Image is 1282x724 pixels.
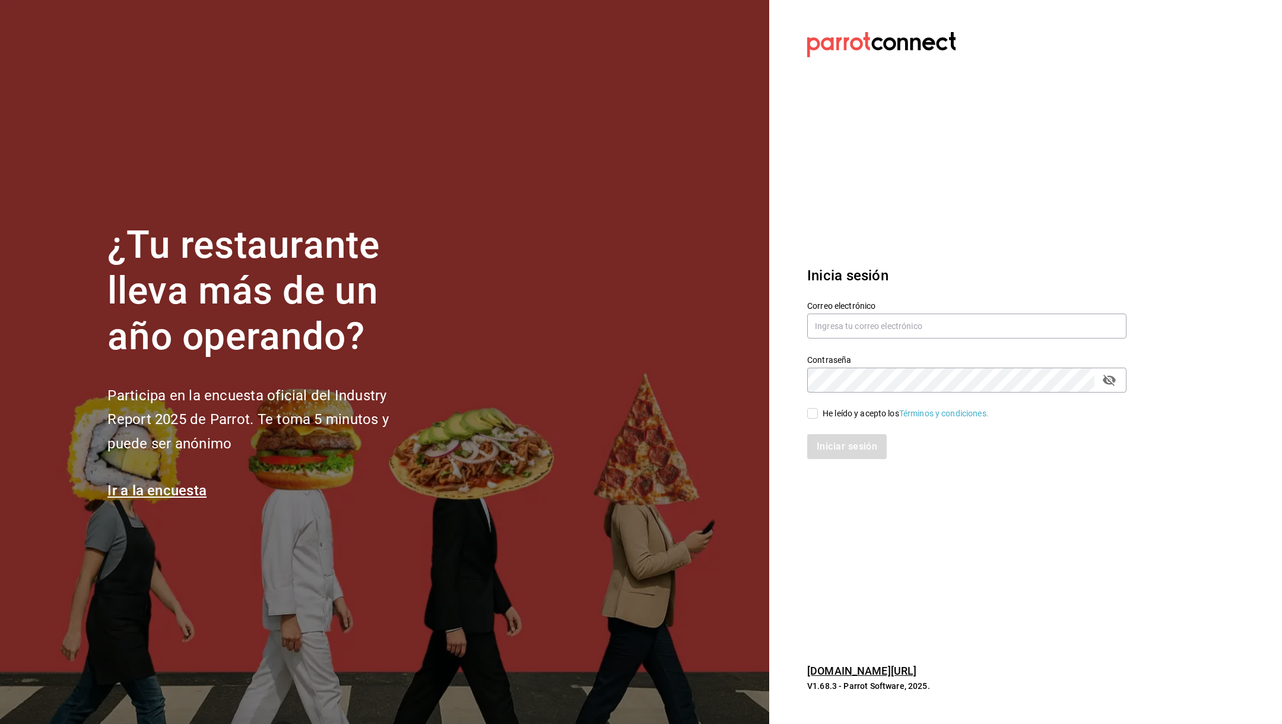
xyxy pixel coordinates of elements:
label: Contraseña [807,356,1126,364]
h1: ¿Tu restaurante lleva más de un año operando? [107,223,428,359]
h3: Inicia sesión [807,265,1126,286]
p: V1.68.3 - Parrot Software, 2025. [807,680,1126,692]
a: Ir a la encuesta [107,482,207,499]
input: Ingresa tu correo electrónico [807,314,1126,339]
a: [DOMAIN_NAME][URL] [807,665,916,677]
label: Correo electrónico [807,302,1126,310]
a: Términos y condiciones. [899,409,989,418]
div: He leído y acepto los [823,407,989,420]
button: passwordField [1099,370,1119,390]
h2: Participa en la encuesta oficial del Industry Report 2025 de Parrot. Te toma 5 minutos y puede se... [107,384,428,456]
